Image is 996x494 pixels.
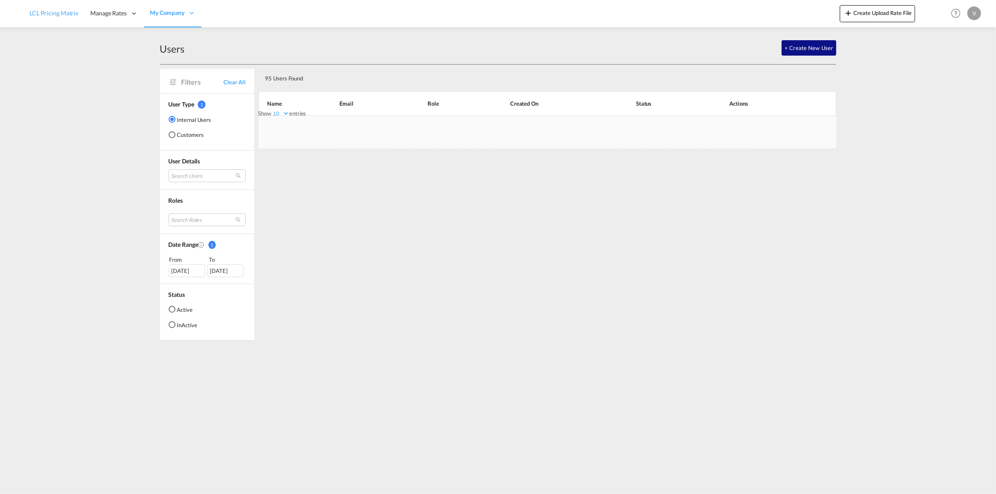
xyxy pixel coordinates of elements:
span: Date Range [169,241,198,248]
md-radio-button: InActive [169,320,197,329]
span: Filters [181,77,224,87]
span: User Details [169,157,200,165]
md-radio-button: Internal Users [169,115,211,124]
th: Created On [489,91,615,116]
div: Users [160,42,185,56]
div: [DATE] [169,264,205,277]
span: Manage Rates [90,9,127,18]
label: Show entries [259,109,306,117]
th: Email [318,91,406,116]
div: To [208,255,246,264]
md-radio-button: Customers [169,130,211,139]
md-icon: icon-plus 400-fg [843,8,853,18]
div: 95 Users Found [262,68,776,86]
th: Role [407,91,489,116]
span: From To [DATE][DATE] [169,255,246,277]
button: icon-plus 400-fgCreate Upload Rate File [840,5,915,22]
th: Actions [708,91,836,116]
div: [DATE] [207,264,244,277]
span: 1 [208,241,216,249]
span: Help [948,6,963,21]
button: + Create New User [782,40,836,56]
div: From [169,255,206,264]
span: 1 [198,101,205,109]
span: Roles [169,197,183,204]
span: Status [169,291,185,298]
select: Showentries [271,110,289,117]
span: Clear All [223,78,245,86]
span: LCL Pricing Matrix [30,9,78,17]
div: V [967,6,981,20]
th: Status [615,91,708,116]
th: Name [259,91,318,116]
md-icon: Created On [198,241,205,248]
md-radio-button: Active [169,305,197,314]
div: Help [948,6,967,21]
span: My Company [150,9,184,17]
span: User Type [169,101,194,108]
